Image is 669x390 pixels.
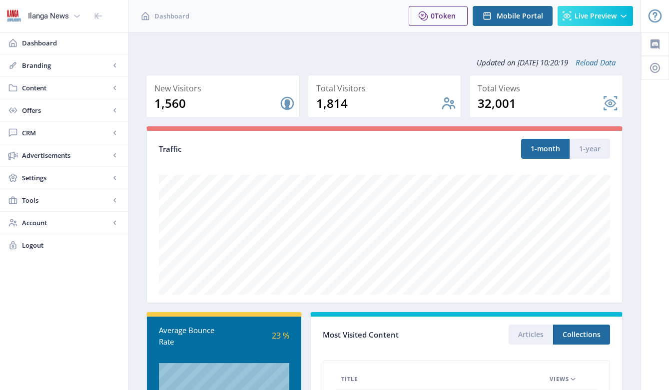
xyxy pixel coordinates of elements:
[154,95,279,111] div: 1,560
[497,12,543,20] span: Mobile Portal
[521,139,570,159] button: 1-month
[22,60,110,70] span: Branding
[22,105,110,115] span: Offers
[341,373,358,385] span: Title
[22,240,120,250] span: Logout
[6,8,22,24] img: 6e32966d-d278-493e-af78-9af65f0c2223.png
[22,173,110,183] span: Settings
[568,57,616,67] a: Reload Data
[22,195,110,205] span: Tools
[159,325,224,347] div: Average Bounce Rate
[316,81,457,95] div: Total Visitors
[509,325,553,345] button: Articles
[22,83,110,93] span: Content
[473,6,553,26] button: Mobile Portal
[435,11,456,20] span: Token
[553,325,610,345] button: Collections
[272,330,289,341] span: 23 %
[154,11,189,21] span: Dashboard
[154,81,295,95] div: New Visitors
[146,50,623,75] div: Updated on [DATE] 10:20:19
[316,95,441,111] div: 1,814
[22,38,120,48] span: Dashboard
[22,128,110,138] span: CRM
[478,95,603,111] div: 32,001
[550,373,569,385] span: Views
[28,5,69,27] div: Ilanga News
[558,6,633,26] button: Live Preview
[570,139,610,159] button: 1-year
[159,143,385,155] div: Traffic
[22,218,110,228] span: Account
[323,327,466,343] div: Most Visited Content
[575,12,617,20] span: Live Preview
[22,150,110,160] span: Advertisements
[478,81,619,95] div: Total Views
[409,6,468,26] button: 0Token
